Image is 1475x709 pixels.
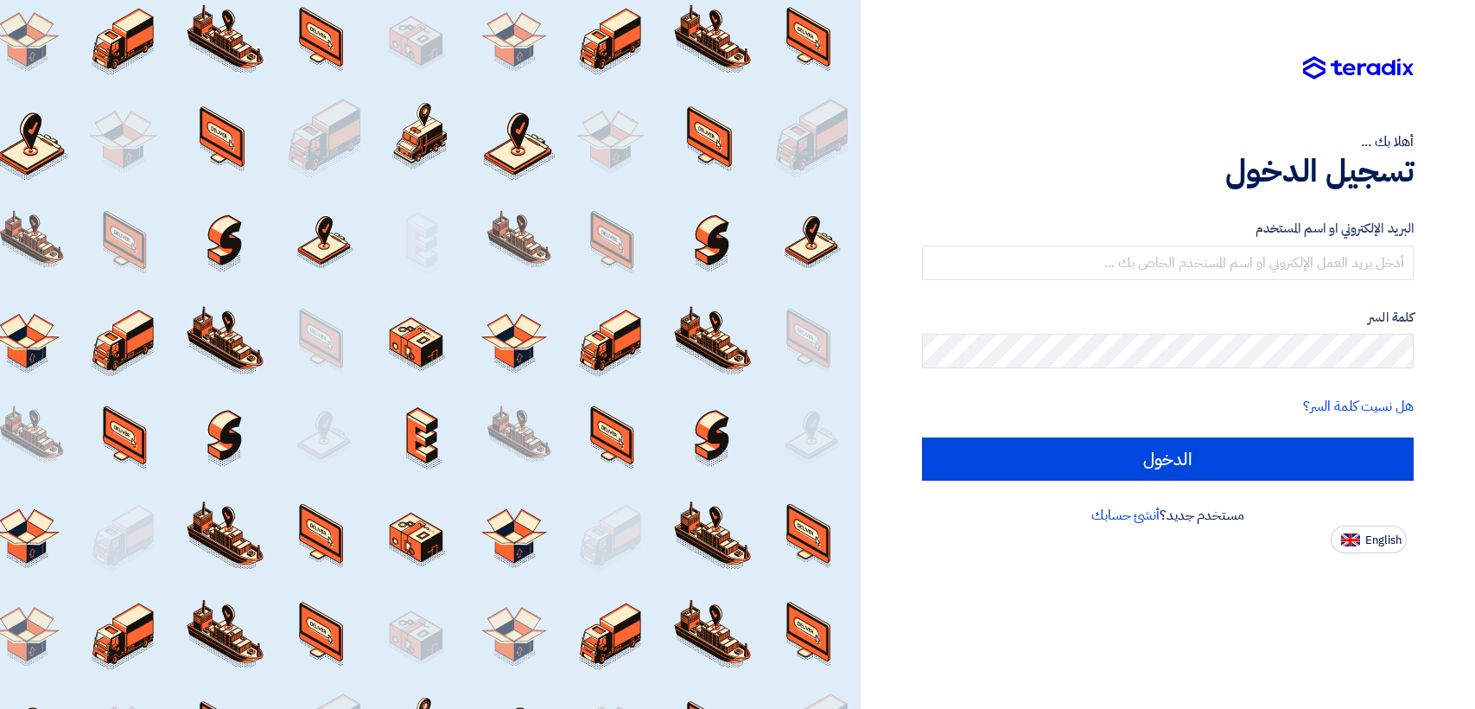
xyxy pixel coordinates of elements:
img: Teradix logo [1303,56,1414,80]
a: أنشئ حسابك [1091,505,1160,526]
label: كلمة السر [922,308,1414,328]
button: English [1331,526,1407,553]
div: مستخدم جديد؟ [922,505,1414,526]
img: en-US.png [1341,533,1360,546]
input: الدخول [922,438,1414,481]
span: English [1365,534,1402,546]
input: أدخل بريد العمل الإلكتروني او اسم المستخدم الخاص بك ... [922,246,1414,280]
h1: تسجيل الدخول [922,152,1414,190]
div: أهلا بك ... [922,131,1414,152]
a: هل نسيت كلمة السر؟ [1303,396,1414,417]
label: البريد الإلكتروني او اسم المستخدم [922,219,1414,239]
